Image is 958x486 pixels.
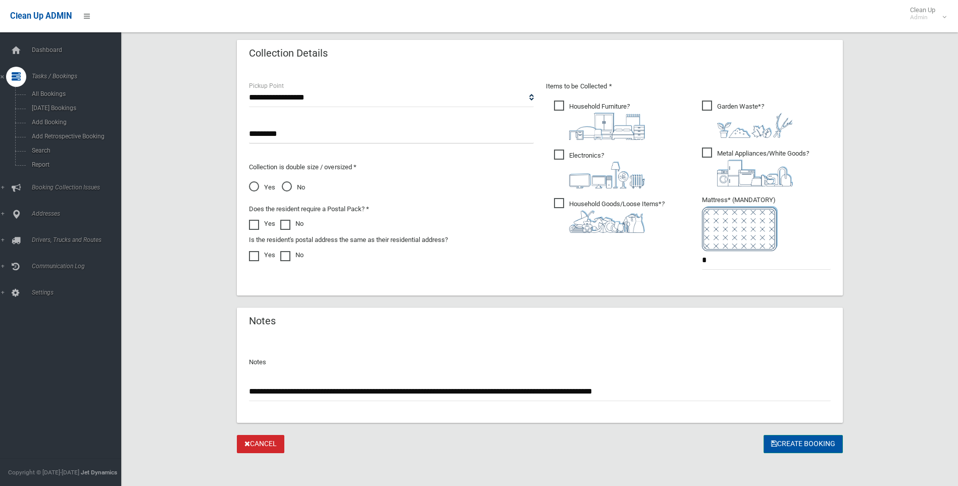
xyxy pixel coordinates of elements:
[29,133,120,140] span: Add Retrospective Booking
[29,46,129,54] span: Dashboard
[237,311,288,331] header: Notes
[569,152,645,188] i: ?
[29,119,120,126] span: Add Booking
[10,11,72,21] span: Clean Up ADMIN
[249,161,534,173] p: Collection is double size / oversized *
[249,249,275,261] label: Yes
[554,101,645,140] span: Household Furniture
[546,80,831,92] p: Items to be Collected *
[29,105,120,112] span: [DATE] Bookings
[717,150,809,186] i: ?
[8,469,79,476] span: Copyright © [DATE]-[DATE]
[717,160,793,186] img: 36c1b0289cb1767239cdd3de9e694f19.png
[29,73,129,80] span: Tasks / Bookings
[29,161,120,168] span: Report
[249,203,369,215] label: Does the resident require a Postal Pack? *
[249,218,275,230] label: Yes
[554,198,665,233] span: Household Goods/Loose Items*
[249,234,448,246] label: Is the resident's postal address the same as their residential address?
[282,181,305,193] span: No
[280,218,304,230] label: No
[569,200,665,233] i: ?
[910,14,935,21] small: Admin
[905,6,945,21] span: Clean Up
[717,103,793,138] i: ?
[237,43,340,63] header: Collection Details
[237,435,284,454] a: Cancel
[569,103,645,140] i: ?
[702,101,793,138] span: Garden Waste*
[249,181,275,193] span: Yes
[569,113,645,140] img: aa9efdbe659d29b613fca23ba79d85cb.png
[29,184,129,191] span: Booking Collection Issues
[29,210,129,217] span: Addresses
[569,210,645,233] img: b13cc3517677393f34c0a387616ef184.png
[29,289,129,296] span: Settings
[29,90,120,98] span: All Bookings
[569,162,645,188] img: 394712a680b73dbc3d2a6a3a7ffe5a07.png
[554,150,645,188] span: Electronics
[249,356,831,368] p: Notes
[702,196,831,251] span: Mattress* (MANDATORY)
[702,148,809,186] span: Metal Appliances/White Goods
[764,435,843,454] button: Create Booking
[29,263,129,270] span: Communication Log
[29,236,129,244] span: Drivers, Trucks and Routes
[280,249,304,261] label: No
[81,469,117,476] strong: Jet Dynamics
[29,147,120,154] span: Search
[717,113,793,138] img: 4fd8a5c772b2c999c83690221e5242e0.png
[702,206,778,251] img: e7408bece873d2c1783593a074e5cb2f.png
